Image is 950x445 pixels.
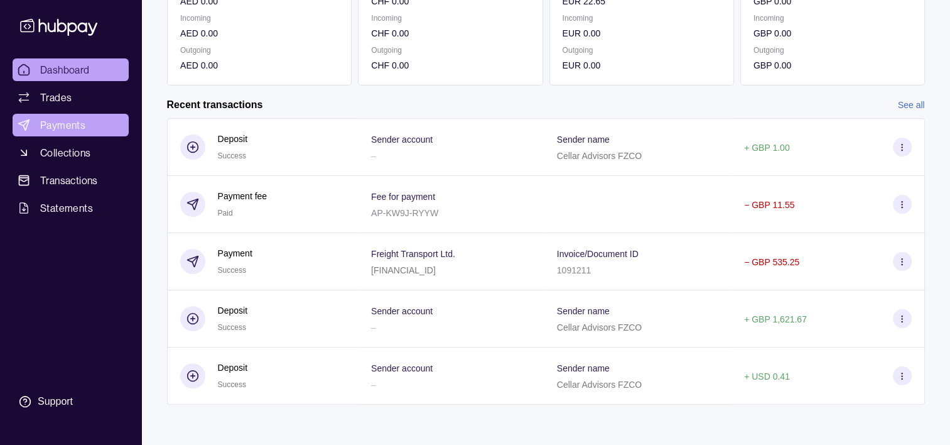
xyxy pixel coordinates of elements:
[13,169,129,192] a: Transactions
[557,380,642,390] p: Cellar Advisors FZCO
[371,265,436,275] p: [FINANCIAL_ID]
[218,304,247,317] p: Deposit
[218,189,267,203] p: Payment fee
[557,249,639,259] p: Invoice/Document ID
[371,208,438,218] p: AP-KW9J-RYYW
[40,90,72,105] span: Trades
[562,11,720,25] p: Incoming
[371,380,376,390] p: –
[218,209,233,217] span: Paid
[371,11,529,25] p: Incoming
[562,58,720,72] p: EUR 0.00
[744,200,794,210] p: − GBP 11.55
[898,98,925,112] a: See all
[371,58,529,72] p: CHF 0.00
[371,192,435,202] p: Fee for payment
[371,151,376,161] p: –
[180,58,338,72] p: AED 0.00
[557,322,642,332] p: Cellar Advisors FZCO
[557,306,610,316] p: Sender name
[218,361,247,375] p: Deposit
[753,26,911,40] p: GBP 0.00
[218,380,246,389] span: Success
[13,197,129,219] a: Statements
[744,371,790,382] p: + USD 0.41
[40,62,90,77] span: Dashboard
[13,388,129,415] a: Support
[371,322,376,332] p: –
[744,314,807,324] p: + GBP 1,621.67
[13,58,129,81] a: Dashboard
[218,323,246,332] span: Success
[40,173,98,188] span: Transactions
[744,257,799,267] p: − GBP 535.25
[562,43,720,57] p: Outgoing
[40,118,85,133] span: Payments
[218,266,246,275] span: Success
[371,363,433,373] p: Sender account
[557,265,591,275] p: 1091211
[167,98,263,112] h2: Recent transactions
[753,58,911,72] p: GBP 0.00
[218,132,247,146] p: Deposit
[562,26,720,40] p: EUR 0.00
[180,26,338,40] p: AED 0.00
[38,395,73,409] div: Support
[371,306,433,316] p: Sender account
[180,11,338,25] p: Incoming
[557,151,642,161] p: Cellar Advisors FZCO
[13,86,129,109] a: Trades
[371,249,455,259] p: Freight Transport Ltd.
[13,114,129,136] a: Payments
[218,246,252,260] p: Payment
[40,145,90,160] span: Collections
[40,201,93,216] span: Statements
[371,135,433,145] p: Sender account
[557,363,610,373] p: Sender name
[753,11,911,25] p: Incoming
[371,26,529,40] p: CHF 0.00
[218,151,246,160] span: Success
[371,43,529,57] p: Outgoing
[13,141,129,164] a: Collections
[744,143,790,153] p: + GBP 1.00
[557,135,610,145] p: Sender name
[753,43,911,57] p: Outgoing
[180,43,338,57] p: Outgoing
